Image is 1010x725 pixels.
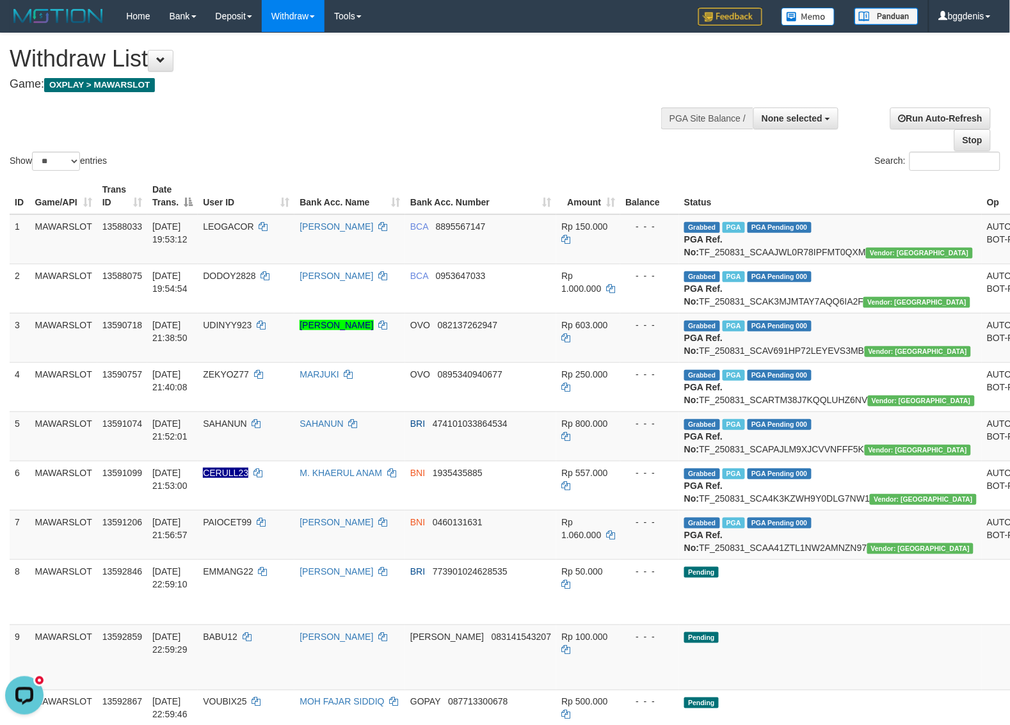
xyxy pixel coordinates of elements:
span: Rp 1.000.000 [561,271,601,294]
span: Vendor URL: https://secure10.1velocity.biz [865,445,972,456]
span: Marked by bggmhdangga [723,321,745,331]
button: Open LiveChat chat widget [5,5,44,44]
span: PGA Pending [748,222,812,233]
span: Grabbed [684,222,720,233]
span: 13588033 [102,221,142,232]
div: - - - [625,516,674,529]
b: PGA Ref. No: [684,481,723,504]
label: Show entries [10,152,107,171]
a: [PERSON_NAME] [300,632,373,642]
span: Marked by bggmhdangga [723,370,745,381]
td: 3 [10,313,30,362]
span: PGA Pending [748,468,812,479]
span: 13592846 [102,566,142,577]
span: PGA Pending [748,518,812,529]
span: Vendor URL: https://secure10.1velocity.biz [866,248,973,259]
td: MAWARSLOT [30,510,97,559]
td: MAWARSLOT [30,214,97,264]
span: [DATE] 21:53:00 [152,468,188,491]
td: MAWARSLOT [30,461,97,510]
td: 9 [10,625,30,690]
th: Trans ID: activate to sort column ascending [97,178,147,214]
b: PGA Ref. No: [684,431,723,454]
td: MAWARSLOT [30,559,97,625]
div: - - - [625,220,674,233]
span: 13591206 [102,517,142,527]
span: 13588075 [102,271,142,281]
a: M. KHAERUL ANAM [300,468,382,478]
img: panduan.png [854,8,918,25]
span: SAHANUN [203,418,246,429]
span: Rp 603.000 [561,320,607,330]
h1: Withdraw List [10,46,661,72]
td: 7 [10,510,30,559]
div: new message indicator [33,3,45,15]
span: [PERSON_NAME] [410,632,484,642]
span: LEOGACOR [203,221,253,232]
span: [DATE] 19:54:54 [152,271,188,294]
span: Rp 50.000 [561,566,603,577]
span: Rp 500.000 [561,697,607,707]
span: BRI [410,566,425,577]
th: Amount: activate to sort column ascending [556,178,620,214]
a: [PERSON_NAME] [300,566,373,577]
img: MOTION_logo.png [10,6,107,26]
b: PGA Ref. No: [684,530,723,553]
span: Copy 0895340940677 to clipboard [438,369,502,379]
div: - - - [625,368,674,381]
span: Rp 150.000 [561,221,607,232]
div: PGA Site Balance / [661,108,753,129]
div: - - - [625,269,674,282]
th: Game/API: activate to sort column ascending [30,178,97,214]
div: - - - [625,630,674,643]
span: Vendor URL: https://secure10.1velocity.biz [870,494,977,505]
td: MAWARSLOT [30,625,97,690]
th: ID [10,178,30,214]
input: Search: [910,152,1000,171]
img: Button%20Memo.svg [782,8,835,26]
th: Balance [620,178,679,214]
span: Rp 250.000 [561,369,607,379]
td: TF_250831_SCAPAJLM9XJCVVNFFF5K [679,411,982,461]
div: - - - [625,466,674,479]
span: 13590718 [102,320,142,330]
div: - - - [625,417,674,430]
td: TF_250831_SCAV691HP72LEYEVS3MB [679,313,982,362]
span: Grabbed [684,370,720,381]
div: - - - [625,319,674,331]
span: Pending [684,697,719,708]
span: Marked by bggfebrii [723,271,745,282]
div: - - - [625,696,674,708]
a: Run Auto-Refresh [890,108,991,129]
span: Copy 0953647033 to clipboard [436,271,486,281]
span: Copy 082137262947 to clipboard [438,320,497,330]
span: Vendor URL: https://secure10.1velocity.biz [867,543,974,554]
span: ZEKYOZ77 [203,369,249,379]
span: [DATE] 19:53:12 [152,221,188,244]
span: Grabbed [684,271,720,282]
span: PGA Pending [748,419,812,430]
a: Stop [954,129,991,151]
button: None selected [753,108,838,129]
th: Bank Acc. Number: activate to sort column ascending [405,178,556,214]
span: BCA [410,221,428,232]
span: [DATE] 21:40:08 [152,369,188,392]
a: [PERSON_NAME] [300,517,373,527]
b: PGA Ref. No: [684,333,723,356]
span: Grabbed [684,468,720,479]
span: Nama rekening ada tanda titik/strip, harap diedit [203,468,248,478]
td: MAWARSLOT [30,411,97,461]
b: PGA Ref. No: [684,283,723,307]
span: BCA [410,271,428,281]
a: [PERSON_NAME] [300,271,373,281]
h4: Game: [10,78,661,91]
div: - - - [625,565,674,578]
td: 4 [10,362,30,411]
label: Search: [875,152,1000,171]
span: GOPAY [410,697,440,707]
a: SAHANUN [300,418,343,429]
span: Copy 474101033864534 to clipboard [433,418,508,429]
td: 8 [10,559,30,625]
th: Bank Acc. Name: activate to sort column ascending [294,178,405,214]
td: TF_250831_SCAA41ZTL1NW2AMNZN97 [679,510,982,559]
